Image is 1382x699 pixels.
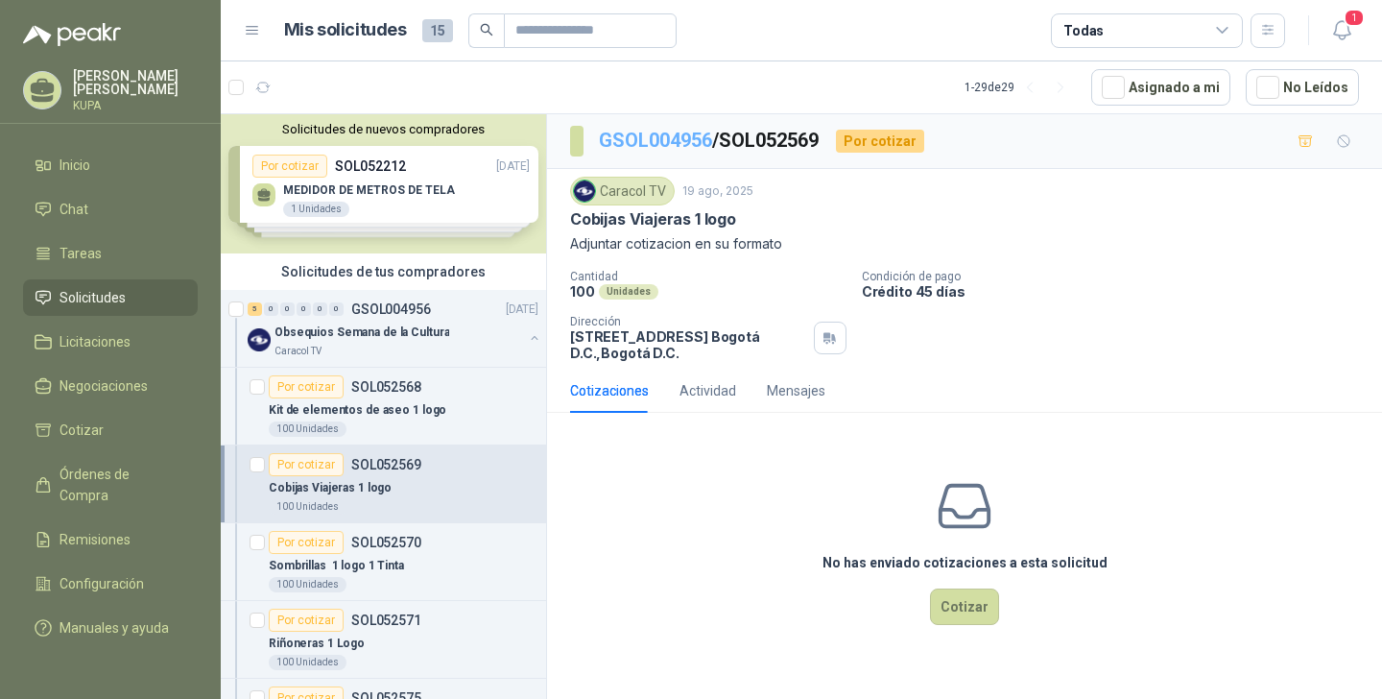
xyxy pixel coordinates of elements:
a: 5 0 0 0 0 0 GSOL004956[DATE] Company LogoObsequios Semana de la CulturaCaracol TV [248,298,542,359]
a: Negociaciones [23,368,198,404]
div: Por cotizar [836,130,924,153]
a: Tareas [23,235,198,272]
a: Manuales y ayuda [23,610,198,646]
button: Solicitudes de nuevos compradores [228,122,538,136]
span: Cotizar [60,420,104,441]
a: Por cotizarSOL052569Cobijas Viajeras 1 logo100 Unidades [221,446,546,523]
div: Mensajes [767,380,825,401]
span: Chat [60,199,88,220]
a: GSOL004956 [599,129,712,152]
a: Cotizar [23,412,198,448]
div: 100 Unidades [269,577,346,592]
span: Negociaciones [60,375,148,397]
p: 19 ago, 2025 [682,182,753,201]
p: Obsequios Semana de la Cultura [274,324,449,342]
p: 100 [570,283,595,300]
button: Asignado a mi [1091,69,1230,106]
a: Inicio [23,147,198,183]
div: Todas [1063,20,1104,41]
button: 1 [1324,13,1359,48]
span: Órdenes de Compra [60,464,179,506]
a: Por cotizarSOL052570Sombrillas 1 logo 1 Tinta100 Unidades [221,523,546,601]
p: Cantidad [570,270,846,283]
p: GSOL004956 [351,302,431,316]
a: Por cotizarSOL052571Riñoneras 1 Logo100 Unidades [221,601,546,679]
p: Dirección [570,315,806,328]
p: Condición de pago [862,270,1374,283]
p: Riñoneras 1 Logo [269,635,365,653]
span: Configuración [60,573,144,594]
div: Por cotizar [269,531,344,554]
span: Inicio [60,155,90,176]
div: Por cotizar [269,609,344,632]
p: Kit de elementos de aseo 1 logo [269,401,446,420]
span: Remisiones [60,529,131,550]
div: 0 [280,302,295,316]
span: Licitaciones [60,331,131,352]
div: 1 - 29 de 29 [965,72,1076,103]
p: SOL052571 [351,614,421,627]
div: Solicitudes de tus compradores [221,253,546,290]
div: 100 Unidades [269,499,346,515]
div: Por cotizar [269,375,344,398]
p: Cobijas Viajeras 1 logo [570,209,736,229]
p: Caracol TV [274,344,322,359]
p: / SOL052569 [599,126,821,156]
button: No Leídos [1246,69,1359,106]
div: 100 Unidades [269,655,346,670]
a: Por cotizarSOL052568Kit de elementos de aseo 1 logo100 Unidades [221,368,546,446]
div: 0 [329,302,344,316]
p: SOL052570 [351,536,421,549]
p: [PERSON_NAME] [PERSON_NAME] [73,69,198,96]
span: Solicitudes [60,287,126,308]
div: Cotizaciones [570,380,649,401]
span: search [480,23,493,36]
img: Company Logo [248,328,271,351]
h3: No has enviado cotizaciones a esta solicitud [822,552,1108,573]
h1: Mis solicitudes [284,16,407,44]
div: 0 [264,302,278,316]
div: 0 [297,302,311,316]
div: Por cotizar [269,453,344,476]
p: Cobijas Viajeras 1 logo [269,479,392,497]
div: 0 [313,302,327,316]
span: Manuales y ayuda [60,617,169,639]
span: 15 [422,19,453,42]
img: Company Logo [574,181,595,202]
button: Cotizar [930,589,999,625]
div: Actividad [679,380,736,401]
div: Solicitudes de nuevos compradoresPor cotizarSOL052212[DATE] MEDIDOR DE METROS DE TELA1 UnidadesPo... [221,114,546,253]
a: Solicitudes [23,279,198,316]
p: Adjuntar cotizacion en su formato [570,233,1359,254]
p: KUPA [73,100,198,111]
p: [STREET_ADDRESS] Bogotá D.C. , Bogotá D.C. [570,328,806,361]
a: Licitaciones [23,324,198,360]
p: Crédito 45 días [862,283,1374,300]
img: Logo peakr [23,23,121,46]
p: Sombrillas 1 logo 1 Tinta [269,557,404,575]
a: Órdenes de Compra [23,456,198,514]
div: 5 [248,302,262,316]
p: SOL052568 [351,380,421,394]
p: [DATE] [506,301,538,319]
a: Chat [23,191,198,228]
p: SOL052569 [351,458,421,471]
div: Unidades [599,284,658,300]
span: Tareas [60,243,102,264]
div: 100 Unidades [269,422,346,437]
div: Caracol TV [570,177,675,205]
span: 1 [1344,9,1365,27]
a: Remisiones [23,521,198,558]
a: Configuración [23,566,198,602]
